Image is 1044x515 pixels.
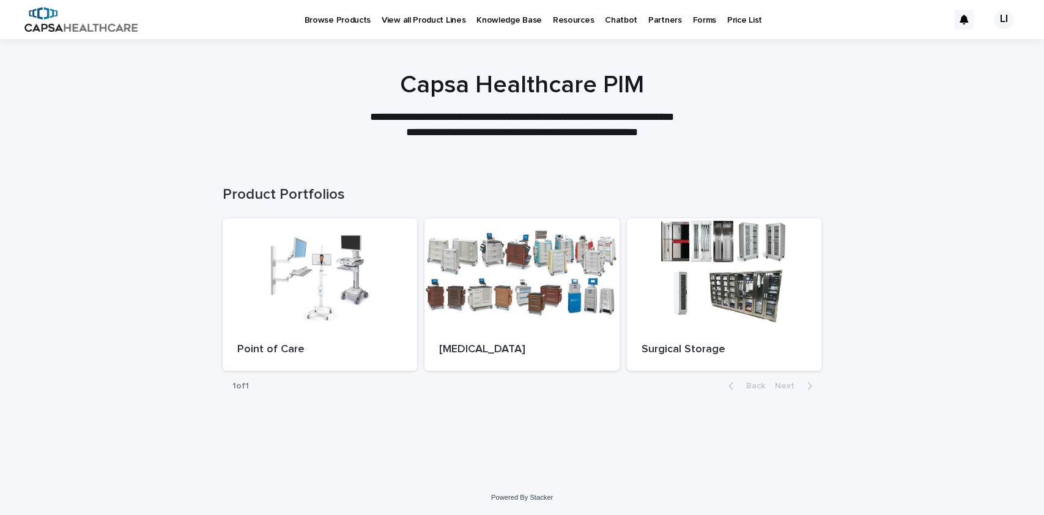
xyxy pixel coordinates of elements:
[424,218,620,371] a: [MEDICAL_DATA]
[994,10,1013,29] div: LI
[491,494,553,501] a: Powered By Stacker
[719,380,770,391] button: Back
[642,343,807,357] p: Surgical Storage
[223,218,418,371] a: Point of Care
[627,218,822,371] a: Surgical Storage
[739,382,765,390] span: Back
[775,382,802,390] span: Next
[223,186,822,204] h1: Product Portfolios
[237,343,403,357] p: Point of Care
[770,380,822,391] button: Next
[24,7,138,32] img: B5p4sRfuTuC72oLToeu7
[222,70,821,100] h1: Capsa Healthcare PIM
[439,343,605,357] p: [MEDICAL_DATA]
[223,371,259,401] p: 1 of 1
